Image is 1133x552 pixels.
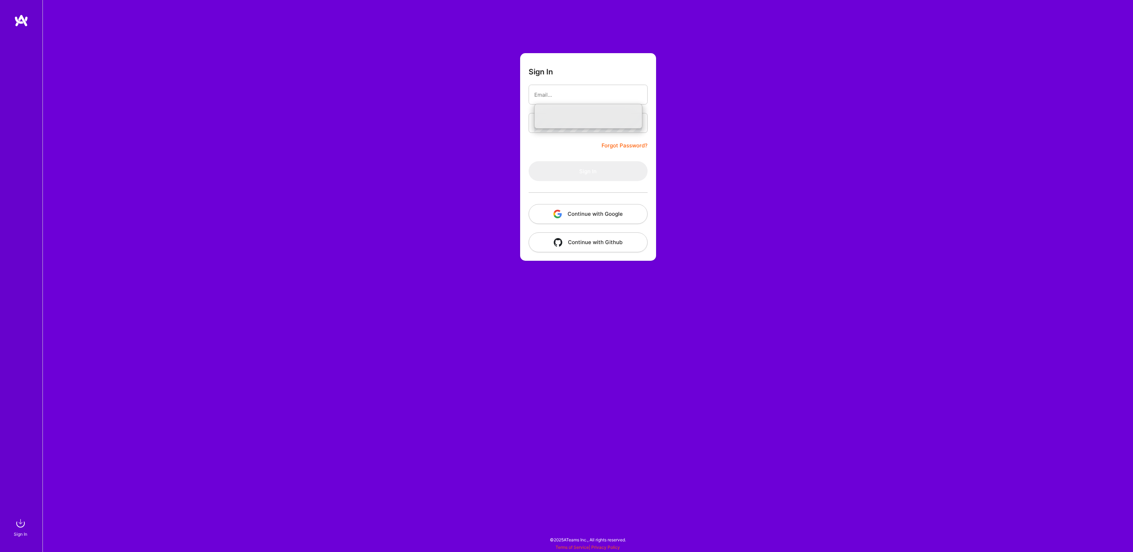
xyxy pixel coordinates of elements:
[553,210,562,218] img: icon
[534,86,642,104] input: Email...
[529,161,648,181] button: Sign In
[14,14,28,27] img: logo
[556,545,589,550] a: Terms of Service
[42,531,1133,548] div: © 2025 ATeams Inc., All rights reserved.
[529,204,648,224] button: Continue with Google
[15,516,28,538] a: sign inSign In
[529,67,553,76] h3: Sign In
[529,232,648,252] button: Continue with Github
[602,141,648,150] a: Forgot Password?
[14,530,27,538] div: Sign In
[556,545,620,550] span: |
[591,545,620,550] a: Privacy Policy
[13,516,28,530] img: sign in
[554,238,562,247] img: icon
